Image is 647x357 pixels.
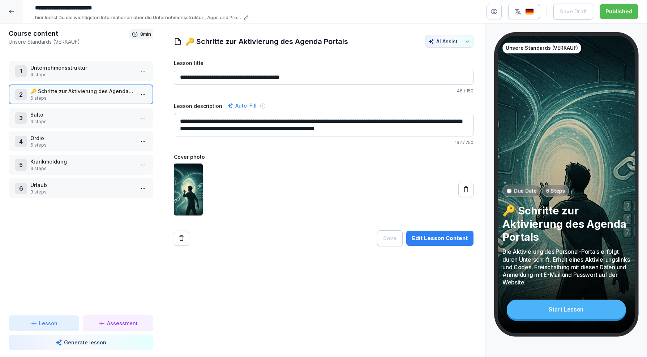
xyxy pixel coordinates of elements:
p: 4 steps [30,118,134,125]
label: Lesson title [174,59,474,67]
button: Remove [174,231,189,246]
button: Edit Lesson Content [406,231,474,246]
div: 6Urlaub3 steps [9,178,153,198]
div: Auto-Fill [226,101,258,110]
p: 3 steps [30,189,134,195]
div: Start Lesson [506,300,626,319]
p: / 150 [174,88,474,94]
label: Cover photo [174,153,474,161]
p: 8 min [140,31,151,38]
div: Save Draft [560,8,587,16]
p: / 250 [174,139,474,146]
img: de.svg [525,8,534,15]
div: 2🔑 Schritte zur Aktivierung des Agenda Portals6 steps [9,84,153,104]
p: 🔑 Schritte zur Aktivierung des Agenda Portals [502,204,630,244]
div: AI Assist [428,38,470,44]
p: Urlaub [30,181,134,189]
div: 4 [15,136,27,147]
button: Published [600,4,638,19]
div: 1 [15,65,27,77]
p: 🔑 Schritte zur Aktivierung des Agenda Portals [30,87,134,95]
button: AI Assist [425,35,474,48]
div: 6 [15,183,27,194]
div: 4Ordio6 steps [9,131,153,151]
div: 5 [15,159,27,171]
button: Save [377,230,403,246]
img: ipuxzxth4gkvacbvptdkp783.png [174,164,203,215]
div: Save [383,234,397,242]
p: Ordio [30,134,134,142]
p: Die Aktivierung des Personal-Portals erfolgt durch Unterschrift, Erhalt eines Aktivierungslinks u... [502,248,630,286]
p: Lesson [39,319,57,327]
p: Generate lesson [64,339,106,346]
div: 3Salto4 steps [9,108,153,128]
p: Due Date [514,187,537,194]
div: 3 [15,112,27,124]
p: 6 steps [30,95,134,101]
div: Edit Lesson Content [412,234,468,242]
span: 192 [455,140,462,145]
h1: Course content [9,29,129,38]
button: Save Draft [553,4,593,19]
p: Unternehmensstruktur [30,64,134,71]
span: 46 [457,88,463,93]
p: 6 steps [30,142,134,148]
label: Lesson description [174,102,222,110]
button: Assessment [83,315,153,331]
p: Unsere Standards (VERKAUF) [505,44,578,52]
p: Krankmeldung [30,158,134,165]
p: Unsere Standards (VERKAUF) [9,38,129,45]
p: 4 steps [30,71,134,78]
div: 1Unternehmensstruktur4 steps [9,61,153,81]
div: 2 [15,89,27,100]
p: 6 Steps [546,187,565,194]
h1: 🔑 Schritte zur Aktivierung des Agenda Portals [185,36,348,47]
p: Assessment [107,319,138,327]
p: hier lernst Du die wichtigsten Informationen über die Unternehmensstruktur , Apps und Prozesse [35,14,241,21]
div: 5Krankmeldung3 steps [9,155,153,175]
button: Generate lesson [9,335,153,350]
p: Salto [30,111,134,118]
button: Lesson [9,315,79,331]
p: 3 steps [30,165,134,172]
div: Published [605,8,633,16]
